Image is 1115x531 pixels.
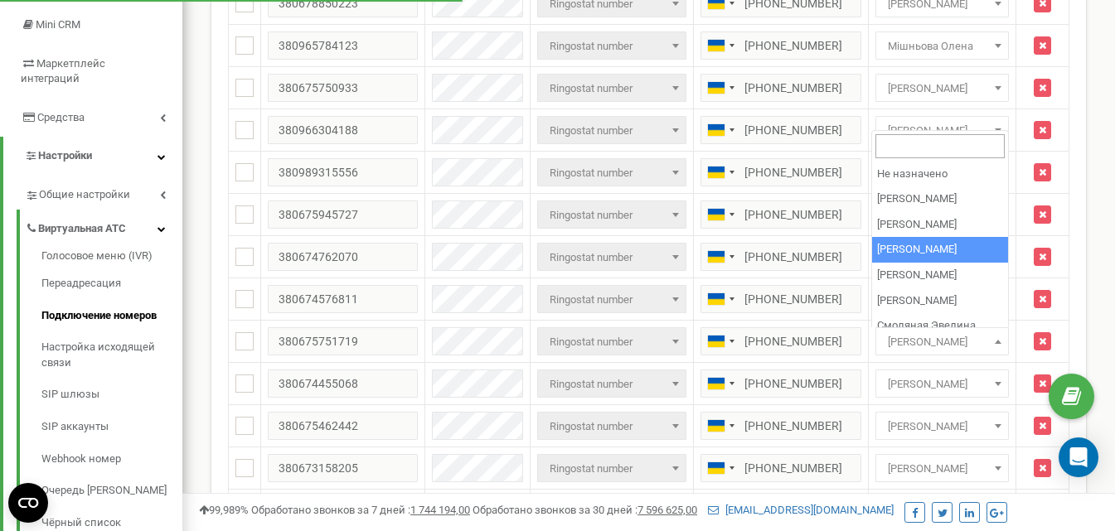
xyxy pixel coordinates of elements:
[872,162,1008,187] li: Не назначено
[38,221,126,237] span: Виртуальная АТС
[875,327,1009,355] span: Юнак Анна
[872,186,1008,212] li: [PERSON_NAME]
[21,57,105,85] span: Маркетплейс интеграций
[875,31,1009,60] span: Мішньова Олена
[701,158,861,186] input: 050 123 4567
[701,74,861,102] input: 050 123 4567
[872,237,1008,263] li: [PERSON_NAME]
[543,331,681,354] span: Ringostat number
[537,158,686,186] span: Ringostat number
[41,300,182,332] a: Подключение номеров
[875,412,1009,440] span: Грищенко Вита
[701,243,861,271] input: 050 123 4567
[701,286,739,312] div: Telephone country code
[875,74,1009,102] span: Василенко Ксения
[25,210,182,244] a: Виртуальная АТС
[872,212,1008,238] li: [PERSON_NAME]
[701,328,739,355] div: Telephone country code
[872,288,1008,314] li: [PERSON_NAME]
[543,457,681,480] span: Ringostat number
[881,373,1003,396] span: Мельник Ольга
[543,415,681,438] span: Ringostat number
[37,111,85,123] span: Средства
[875,116,1009,144] span: Оверченко Тетяна
[872,313,1008,339] li: Смоляная Эвелина
[881,77,1003,100] span: Василенко Ксения
[41,443,182,475] a: Webhook номер
[708,504,894,516] a: [EMAIL_ADDRESS][DOMAIN_NAME]
[701,412,861,440] input: 050 123 4567
[701,370,739,397] div: Telephone country code
[701,117,739,143] div: Telephone country code
[881,457,1003,480] span: Василенко Ксения
[881,415,1003,438] span: Грищенко Вита
[41,411,182,443] a: SIP аккаунты
[537,243,686,271] span: Ringostat number
[881,119,1003,142] span: Оверченко Тетяна
[41,331,182,379] a: Настройка исходящей связи
[41,475,182,507] a: Очередь [PERSON_NAME]
[637,504,697,516] u: 7 596 625,00
[881,35,1003,58] span: Мішньова Олена
[537,74,686,102] span: Ringostat number
[199,504,249,516] span: 99,989%
[543,373,681,396] span: Ringostat number
[543,204,681,227] span: Ringostat number
[872,263,1008,288] li: [PERSON_NAME]
[701,413,739,439] div: Telephone country code
[251,504,470,516] span: Обработано звонков за 7 дней :
[41,379,182,411] a: SIP шлюзы
[36,18,80,31] span: Mini CRM
[537,200,686,229] span: Ringostat number
[537,454,686,482] span: Ringostat number
[701,159,739,186] div: Telephone country code
[543,246,681,269] span: Ringostat number
[701,454,861,482] input: 050 123 4567
[701,75,739,101] div: Telephone country code
[38,149,92,162] span: Настройки
[701,327,861,355] input: 050 123 4567
[473,504,697,516] span: Обработано звонков за 30 дней :
[537,31,686,60] span: Ringostat number
[875,454,1009,482] span: Василенко Ксения
[537,116,686,144] span: Ringostat number
[537,369,686,398] span: Ringostat number
[701,32,739,59] div: Telephone country code
[881,331,1003,354] span: Юнак Анна
[875,369,1009,398] span: Мельник Ольга
[701,369,861,398] input: 050 123 4567
[543,35,681,58] span: Ringostat number
[701,200,861,229] input: 050 123 4567
[410,504,470,516] u: 1 744 194,00
[543,119,681,142] span: Ringostat number
[25,176,182,210] a: Общие настройки
[39,187,130,203] span: Общие настройки
[543,77,681,100] span: Ringostat number
[3,137,182,176] a: Настройки
[1059,437,1098,477] div: Open Intercom Messenger
[701,285,861,313] input: 050 123 4567
[543,288,681,311] span: Ringostat number
[701,455,739,481] div: Telephone country code
[537,327,686,355] span: Ringostat number
[537,285,686,313] span: Ringostat number
[701,244,739,270] div: Telephone country code
[41,268,182,300] a: Переадресация
[543,162,681,185] span: Ringostat number
[8,483,48,523] button: Open CMP widget
[537,412,686,440] span: Ringostat number
[41,249,182,268] a: Голосовое меню (IVR)
[701,201,739,228] div: Telephone country code
[701,31,861,60] input: 050 123 4567
[701,116,861,144] input: 050 123 4567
